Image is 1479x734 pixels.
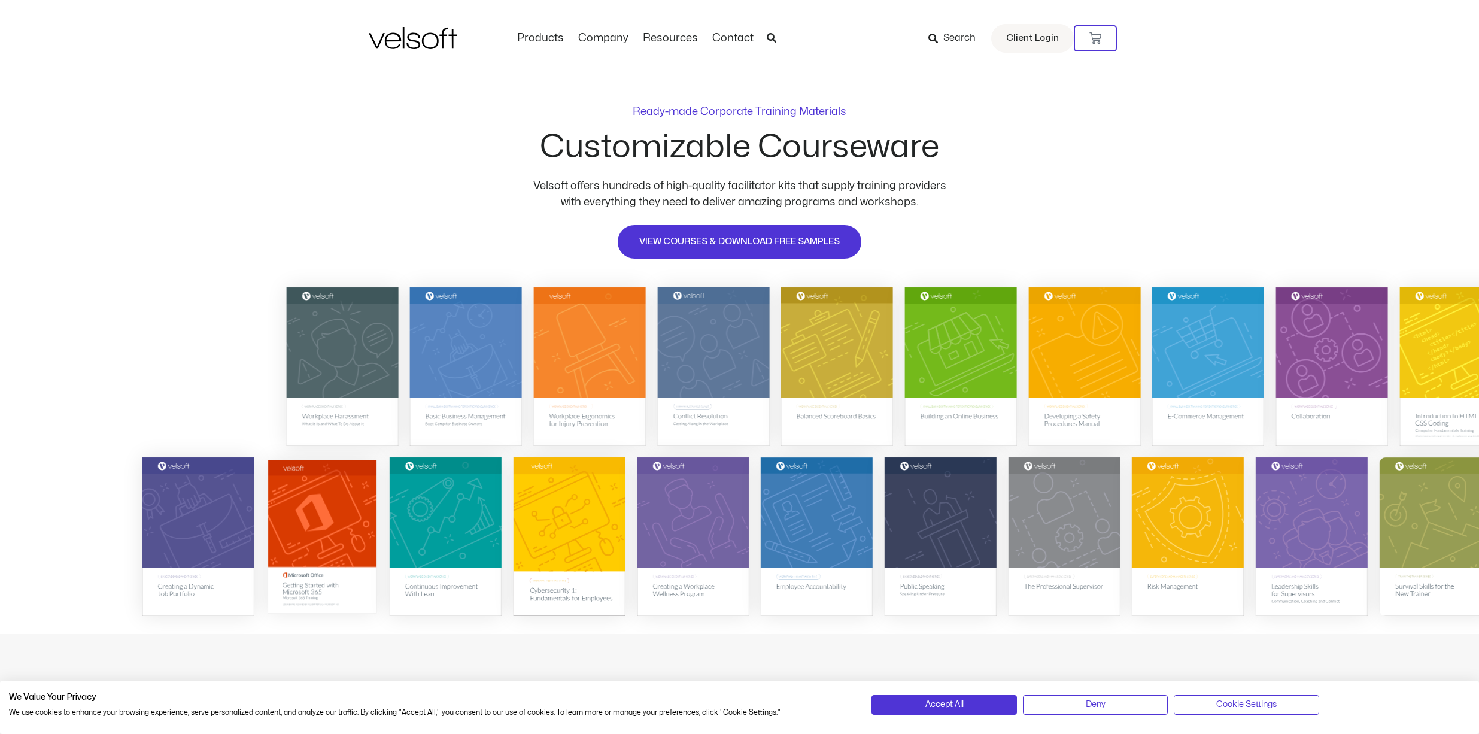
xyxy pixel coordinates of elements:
button: Deny all cookies [1023,695,1168,714]
span: Accept All [925,698,964,711]
a: Search [928,28,984,48]
h2: Customizable Courseware [540,131,939,163]
a: ContactMenu Toggle [705,32,761,45]
button: Adjust cookie preferences [1174,695,1319,714]
a: Client Login [991,24,1074,53]
a: CompanyMenu Toggle [571,32,636,45]
p: We use cookies to enhance your browsing experience, serve personalized content, and analyze our t... [9,708,854,718]
button: Accept all cookies [871,695,1016,714]
nav: Menu [510,32,761,45]
img: Velsoft Training Materials [369,27,457,49]
a: ProductsMenu Toggle [510,32,571,45]
span: Search [943,31,976,46]
span: VIEW COURSES & DOWNLOAD FREE SAMPLES [639,235,840,249]
span: Cookie Settings [1216,698,1277,711]
h2: We Value Your Privacy [9,692,854,703]
p: Velsoft offers hundreds of high-quality facilitator kits that supply training providers with ever... [524,178,955,210]
a: VIEW COURSES & DOWNLOAD FREE SAMPLES [616,224,863,260]
span: Client Login [1006,31,1059,46]
a: ResourcesMenu Toggle [636,32,705,45]
p: Ready-made Corporate Training Materials [633,107,846,117]
span: Deny [1086,698,1106,711]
